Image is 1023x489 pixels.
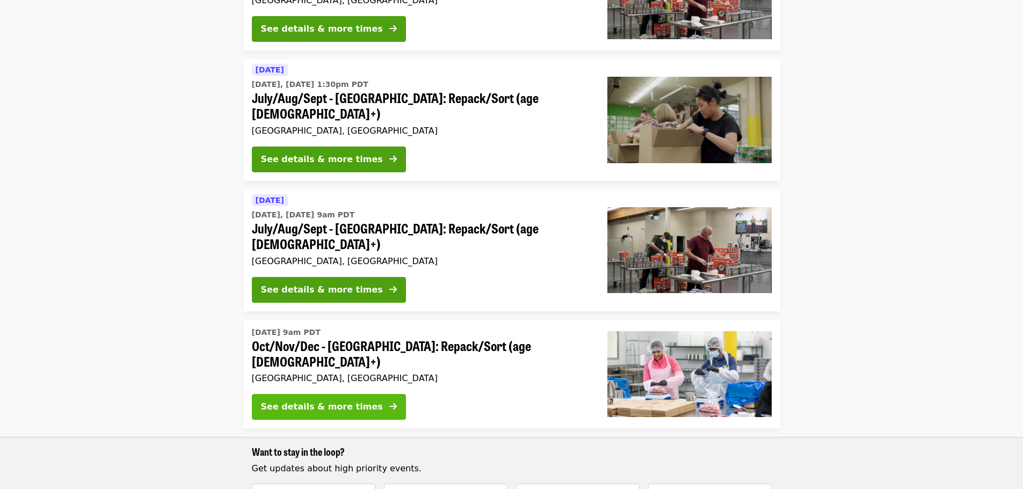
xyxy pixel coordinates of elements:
[243,59,780,181] a: See details for "July/Aug/Sept - Portland: Repack/Sort (age 8+)"
[389,402,397,412] i: arrow-right icon
[252,277,406,303] button: See details & more times
[256,65,284,74] span: [DATE]
[252,394,406,420] button: See details & more times
[252,90,590,121] span: July/Aug/Sept - [GEOGRAPHIC_DATA]: Repack/Sort (age [DEMOGRAPHIC_DATA]+)
[252,79,368,90] time: [DATE], [DATE] 1:30pm PDT
[252,463,422,473] span: Get updates about high priority events.
[252,256,590,266] div: [GEOGRAPHIC_DATA], [GEOGRAPHIC_DATA]
[261,23,383,35] div: See details & more times
[252,126,590,136] div: [GEOGRAPHIC_DATA], [GEOGRAPHIC_DATA]
[252,373,590,383] div: [GEOGRAPHIC_DATA], [GEOGRAPHIC_DATA]
[607,331,772,417] img: Oct/Nov/Dec - Beaverton: Repack/Sort (age 10+) organized by Oregon Food Bank
[252,16,406,42] button: See details & more times
[607,77,772,163] img: July/Aug/Sept - Portland: Repack/Sort (age 8+) organized by Oregon Food Bank
[389,24,397,34] i: arrow-right icon
[243,320,780,429] a: See details for "Oct/Nov/Dec - Beaverton: Repack/Sort (age 10+)"
[252,338,590,369] span: Oct/Nov/Dec - [GEOGRAPHIC_DATA]: Repack/Sort (age [DEMOGRAPHIC_DATA]+)
[252,221,590,252] span: July/Aug/Sept - [GEOGRAPHIC_DATA]: Repack/Sort (age [DEMOGRAPHIC_DATA]+)
[256,196,284,205] span: [DATE]
[389,284,397,295] i: arrow-right icon
[243,189,780,311] a: See details for "July/Aug/Sept - Portland: Repack/Sort (age 16+)"
[261,400,383,413] div: See details & more times
[252,209,355,221] time: [DATE], [DATE] 9am PDT
[389,154,397,164] i: arrow-right icon
[252,444,345,458] span: Want to stay in the loop?
[261,283,383,296] div: See details & more times
[252,327,321,338] time: [DATE] 9am PDT
[607,207,772,293] img: July/Aug/Sept - Portland: Repack/Sort (age 16+) organized by Oregon Food Bank
[261,153,383,166] div: See details & more times
[252,147,406,172] button: See details & more times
